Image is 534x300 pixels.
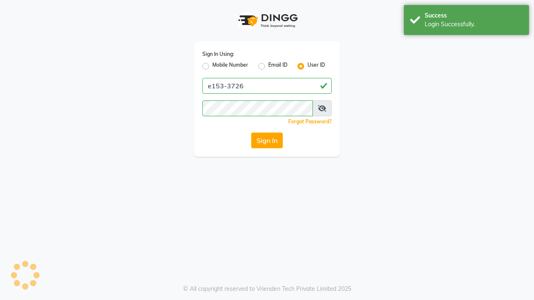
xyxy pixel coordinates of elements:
[288,118,332,125] a: Forgot Password?
[202,50,234,58] label: Sign In Using:
[202,78,332,94] input: Username
[268,61,287,71] label: Email ID
[425,20,523,29] div: Login Successfully.
[251,132,283,148] button: Sign In
[425,11,523,20] div: Success
[202,100,313,116] input: Username
[234,8,300,33] img: logo1.svg
[212,61,248,71] label: Mobile Number
[307,61,325,71] label: User ID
